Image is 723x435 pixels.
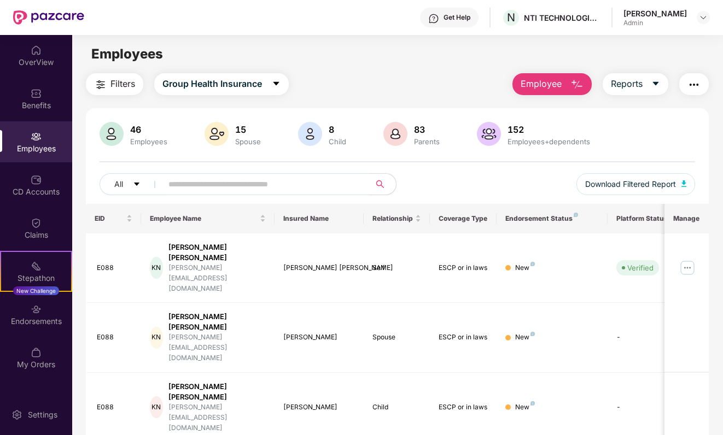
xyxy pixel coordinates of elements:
[530,332,535,336] img: svg+xml;base64,PHN2ZyB4bWxucz0iaHR0cDovL3d3dy53My5vcmcvMjAwMC9zdmciIHdpZHRoPSI4IiBoZWlnaHQ9IjgiIH...
[477,122,501,146] img: svg+xml;base64,PHN2ZyB4bWxucz0iaHR0cDovL3d3dy53My5vcmcvMjAwMC9zdmciIHhtbG5zOnhsaW5rPSJodHRwOi8vd3...
[205,122,229,146] img: svg+xml;base64,PHN2ZyB4bWxucz0iaHR0cDovL3d3dy53My5vcmcvMjAwMC9zdmciIHhtbG5zOnhsaW5rPSJodHRwOi8vd3...
[275,204,364,233] th: Insured Name
[100,122,124,146] img: svg+xml;base64,PHN2ZyB4bWxucz0iaHR0cDovL3d3dy53My5vcmcvMjAwMC9zdmciIHhtbG5zOnhsaW5rPSJodHRwOi8vd3...
[13,10,84,25] img: New Pazcare Logo
[168,263,266,294] div: [PERSON_NAME][EMAIL_ADDRESS][DOMAIN_NAME]
[150,257,162,279] div: KN
[25,409,61,420] div: Settings
[369,180,390,189] span: search
[233,137,263,146] div: Spouse
[326,137,348,146] div: Child
[150,327,162,349] div: KN
[168,402,266,433] div: [PERSON_NAME][EMAIL_ADDRESS][DOMAIN_NAME]
[31,304,42,315] img: svg+xml;base64,PHN2ZyBpZD0iRW5kb3JzZW1lbnRzIiB4bWxucz0iaHR0cDovL3d3dy53My5vcmcvMjAwMC9zdmciIHdpZH...
[86,204,142,233] th: EID
[168,381,266,402] div: [PERSON_NAME] [PERSON_NAME]
[97,402,133,413] div: E088
[97,332,133,343] div: E088
[611,77,643,91] span: Reports
[298,122,322,146] img: svg+xml;base64,PHN2ZyB4bWxucz0iaHR0cDovL3d3dy53My5vcmcvMjAwMC9zdmciIHhtbG5zOnhsaW5rPSJodHRwOi8vd3...
[428,13,439,24] img: svg+xml;base64,PHN2ZyBpZD0iSGVscC0zMngzMiIgeG1sbnM9Imh0dHA6Ly93d3cudzMub3JnLzIwMDAvc3ZnIiB3aWR0aD...
[383,122,407,146] img: svg+xml;base64,PHN2ZyB4bWxucz0iaHR0cDovL3d3dy53My5vcmcvMjAwMC9zdmciIHhtbG5zOnhsaW5rPSJodHRwOi8vd3...
[515,402,535,413] div: New
[530,401,535,405] img: svg+xml;base64,PHN2ZyB4bWxucz0iaHR0cDovL3d3dy53My5vcmcvMjAwMC9zdmciIHdpZHRoPSI4IiBoZWlnaHQ9IjgiIH...
[168,332,266,363] div: [PERSON_NAME][EMAIL_ADDRESS][DOMAIN_NAME]
[283,263,355,273] div: [PERSON_NAME] [PERSON_NAME]
[168,311,266,332] div: [PERSON_NAME] [PERSON_NAME]
[439,332,488,343] div: ESCP or in laws
[128,124,170,135] div: 46
[372,332,422,343] div: Spouse
[31,131,42,142] img: svg+xml;base64,PHN2ZyBpZD0iRW1wbG95ZWVzIiB4bWxucz0iaHR0cDovL3d3dy53My5vcmcvMjAwMC9zdmciIHdpZHRoPS...
[576,173,696,195] button: Download Filtered Report
[133,180,141,189] span: caret-down
[97,263,133,273] div: E088
[608,303,685,373] td: -
[31,347,42,358] img: svg+xml;base64,PHN2ZyBpZD0iTXlfT3JkZXJzIiBkYXRhLW5hbWU9Ik15IE9yZGVycyIgeG1sbnM9Imh0dHA6Ly93d3cudz...
[412,124,442,135] div: 83
[505,124,592,135] div: 152
[141,204,275,233] th: Employee Name
[515,263,535,273] div: New
[623,19,687,27] div: Admin
[524,13,600,23] div: NTI TECHNOLOGIES PRIVATE LIMITED
[507,11,515,24] span: N
[100,173,166,195] button: Allcaret-down
[94,78,107,91] img: svg+xml;base64,PHN2ZyB4bWxucz0iaHR0cDovL3d3dy53My5vcmcvMjAwMC9zdmciIHdpZHRoPSIyNCIgaGVpZ2h0PSIyNC...
[31,88,42,99] img: svg+xml;base64,PHN2ZyBpZD0iQmVuZWZpdHMiIHhtbG5zPSJodHRwOi8vd3d3LnczLm9yZy8yMDAwL3N2ZyIgd2lkdGg9Ij...
[31,261,42,272] img: svg+xml;base64,PHN2ZyB4bWxucz0iaHR0cDovL3d3dy53My5vcmcvMjAwMC9zdmciIHdpZHRoPSIyMSIgaGVpZ2h0PSIyMC...
[515,332,535,343] div: New
[439,402,488,413] div: ESCP or in laws
[585,178,676,190] span: Download Filtered Report
[664,204,709,233] th: Manage
[86,73,143,95] button: Filters
[272,79,281,89] span: caret-down
[95,214,125,223] span: EID
[154,73,289,95] button: Group Health Insurancecaret-down
[128,137,170,146] div: Employees
[168,242,266,263] div: [PERSON_NAME] [PERSON_NAME]
[31,217,42,228] img: svg+xml;base64,PHN2ZyBpZD0iQ2xhaW0iIHhtbG5zPSJodHRwOi8vd3d3LnczLm9yZy8yMDAwL3N2ZyIgd2lkdGg9IjIwIi...
[283,332,355,343] div: [PERSON_NAME]
[372,214,413,223] span: Relationship
[364,204,430,233] th: Relationship
[233,124,263,135] div: 15
[444,13,470,22] div: Get Help
[31,45,42,56] img: svg+xml;base64,PHN2ZyBpZD0iSG9tZSIgeG1sbnM9Imh0dHA6Ly93d3cudzMub3JnLzIwMDAvc3ZnIiB3aWR0aD0iMjAiIG...
[430,204,497,233] th: Coverage Type
[603,73,668,95] button: Reportscaret-down
[13,286,59,295] div: New Challenge
[326,124,348,135] div: 8
[372,402,422,413] div: Child
[150,214,258,223] span: Employee Name
[687,78,701,91] img: svg+xml;base64,PHN2ZyB4bWxucz0iaHR0cDovL3d3dy53My5vcmcvMjAwMC9zdmciIHdpZHRoPSIyNCIgaGVpZ2h0PSIyNC...
[114,178,123,190] span: All
[150,396,162,418] div: KN
[505,137,592,146] div: Employees+dependents
[627,262,654,273] div: Verified
[412,137,442,146] div: Parents
[505,214,599,223] div: Endorsement Status
[283,402,355,413] div: [PERSON_NAME]
[699,13,708,22] img: svg+xml;base64,PHN2ZyBpZD0iRHJvcGRvd24tMzJ4MzIiIHhtbG5zPSJodHRwOi8vd3d3LnczLm9yZy8yMDAwL3N2ZyIgd2...
[679,259,696,277] img: manageButton
[651,79,660,89] span: caret-down
[369,173,397,195] button: search
[681,180,687,187] img: svg+xml;base64,PHN2ZyB4bWxucz0iaHR0cDovL3d3dy53My5vcmcvMjAwMC9zdmciIHhtbG5zOnhsaW5rPSJodHRwOi8vd3...
[110,77,135,91] span: Filters
[162,77,262,91] span: Group Health Insurance
[11,409,22,420] img: svg+xml;base64,PHN2ZyBpZD0iU2V0dGluZy0yMHgyMCIgeG1sbnM9Imh0dHA6Ly93d3cudzMub3JnLzIwMDAvc3ZnIiB3aW...
[616,214,677,223] div: Platform Status
[574,213,578,217] img: svg+xml;base64,PHN2ZyB4bWxucz0iaHR0cDovL3d3dy53My5vcmcvMjAwMC9zdmciIHdpZHRoPSI4IiBoZWlnaHQ9IjgiIH...
[439,263,488,273] div: ESCP or in laws
[570,78,584,91] img: svg+xml;base64,PHN2ZyB4bWxucz0iaHR0cDovL3d3dy53My5vcmcvMjAwMC9zdmciIHhtbG5zOnhsaW5rPSJodHRwOi8vd3...
[31,174,42,185] img: svg+xml;base64,PHN2ZyBpZD0iQ0RfQWNjb3VudHMiIGRhdGEtbmFtZT0iQ0QgQWNjb3VudHMiIHhtbG5zPSJodHRwOi8vd3...
[521,77,562,91] span: Employee
[372,263,422,273] div: Self
[623,8,687,19] div: [PERSON_NAME]
[512,73,592,95] button: Employee
[1,273,71,284] div: Stepathon
[91,46,163,62] span: Employees
[530,262,535,266] img: svg+xml;base64,PHN2ZyB4bWxucz0iaHR0cDovL3d3dy53My5vcmcvMjAwMC9zdmciIHdpZHRoPSI4IiBoZWlnaHQ9IjgiIH...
